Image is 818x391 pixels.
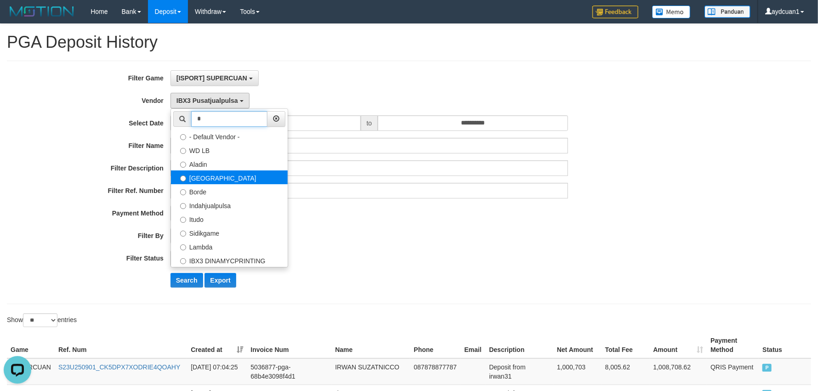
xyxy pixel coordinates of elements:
label: Itudo [171,212,288,226]
button: Export [204,273,236,288]
input: Indahjualpulsa [180,203,186,209]
h1: PGA Deposit History [7,33,811,51]
th: Name [331,332,410,358]
label: - Default Vendor - [171,129,288,143]
th: Payment Method [707,332,759,358]
input: Lambda [180,244,186,250]
td: 8,005.62 [602,358,650,385]
span: IBX3 Pusatjualpulsa [176,97,238,104]
select: Showentries [23,313,57,327]
th: Description [485,332,553,358]
th: Game [7,332,55,358]
span: [ISPORT] SUPERCUAN [176,74,247,82]
label: [GEOGRAPHIC_DATA] [171,170,288,184]
th: Total Fee [602,332,650,358]
td: 5036877-pga-68b4e3098f4d1 [247,358,331,385]
th: Invoice Num [247,332,331,358]
td: 087878877787 [410,358,460,385]
td: [DATE] 07:04:25 [187,358,247,385]
span: PAID [762,364,772,372]
label: Show entries [7,313,77,327]
img: MOTION_logo.png [7,5,77,18]
button: [ISPORT] SUPERCUAN [170,70,259,86]
input: Aladin [180,162,186,168]
input: IBX3 DINAMYCPRINTING [180,258,186,264]
button: Search [170,273,203,288]
th: Phone [410,332,460,358]
label: Indahjualpulsa [171,198,288,212]
label: Sidikgame [171,226,288,239]
input: Sidikgame [180,231,186,237]
input: - Default Vendor - [180,134,186,140]
label: IBX3 DINAMYCPRINTING [171,253,288,267]
button: IBX3 Pusatjualpulsa [170,93,250,108]
input: Itudo [180,217,186,223]
a: S23U250901_CK5DPX7XODRIE4QOAHY [58,363,180,371]
input: [GEOGRAPHIC_DATA] [180,176,186,181]
td: 1,008,708.62 [650,358,707,385]
button: Open LiveChat chat widget [4,4,31,31]
label: WD LB [171,143,288,157]
th: Amount: activate to sort column ascending [650,332,707,358]
label: Aladin [171,157,288,170]
th: Ref. Num [55,332,187,358]
td: Deposit from irwan31 [485,358,553,385]
td: IRWAN SUZATNICCO [331,358,410,385]
td: QRIS Payment [707,358,759,385]
td: 1,000,703 [553,358,602,385]
input: Borde [180,189,186,195]
img: Button%20Memo.svg [652,6,691,18]
th: Status [759,332,811,358]
img: Feedback.jpg [592,6,638,18]
label: Lambda [171,239,288,253]
th: Net Amount [553,332,602,358]
img: panduan.png [704,6,750,18]
th: Created at: activate to sort column ascending [187,332,247,358]
label: Borde [171,184,288,198]
th: Email [460,332,485,358]
span: to [361,115,378,131]
input: WD LB [180,148,186,154]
